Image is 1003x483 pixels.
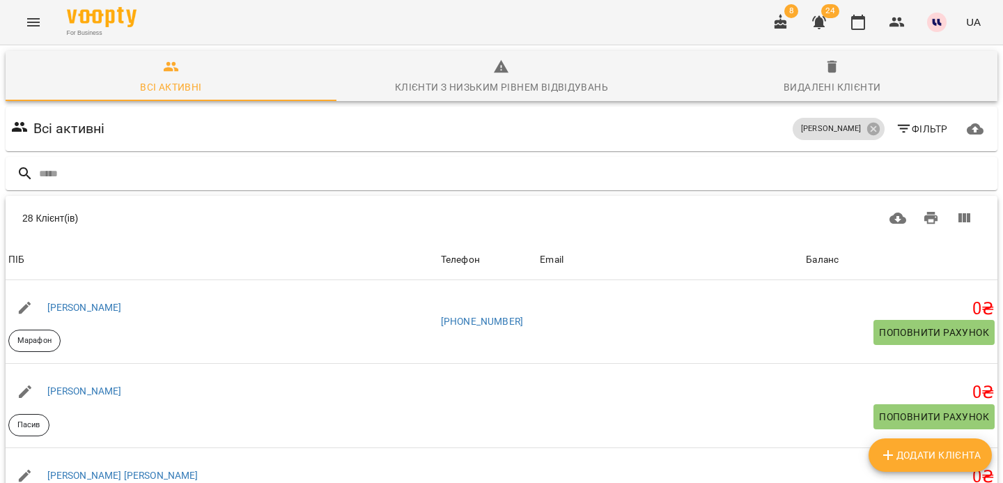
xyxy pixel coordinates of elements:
a: [PERSON_NAME] [47,385,122,397]
span: 24 [821,4,839,18]
button: Друк [915,201,948,235]
p: [PERSON_NAME] [801,123,861,135]
div: Клієнти з низьким рівнем відвідувань [395,79,608,95]
div: 28 Клієнт(ів) [22,211,480,225]
button: Завантажити CSV [881,201,915,235]
button: Додати клієнта [869,438,992,472]
span: 8 [784,4,798,18]
button: Menu [17,6,50,39]
div: Sort [8,252,24,268]
div: Пасив [8,414,49,436]
a: [PERSON_NAME] [47,302,122,313]
button: Вигляд колонок [947,201,981,235]
img: Voopty Logo [67,7,137,27]
div: Email [540,252,563,268]
span: UA [966,15,981,29]
div: Sort [441,252,480,268]
p: Марафон [17,335,52,347]
button: Фільтр [890,116,954,141]
div: Table Toolbar [6,196,997,240]
div: Всі активні [140,79,201,95]
div: [PERSON_NAME] [793,118,884,140]
div: ПІБ [8,252,24,268]
a: [PHONE_NUMBER] [441,316,523,327]
div: Марафон [8,330,61,352]
h6: Всі активні [33,118,105,139]
span: Поповнити рахунок [879,408,989,425]
h5: 0 ₴ [806,298,995,320]
div: Sort [540,252,563,268]
span: For Business [67,29,137,38]
a: [PERSON_NAME] [PERSON_NAME] [47,470,199,481]
span: Поповнити рахунок [879,324,989,341]
div: Телефон [441,252,480,268]
div: Баланс [806,252,839,268]
span: Фільтр [896,121,948,137]
span: Email [540,252,800,268]
span: Телефон [441,252,534,268]
span: ПІБ [8,252,435,268]
p: Пасив [17,420,40,431]
span: Додати клієнта [880,447,981,463]
span: Баланс [806,252,995,268]
div: Sort [806,252,839,268]
button: UA [961,9,986,35]
button: Поповнити рахунок [873,320,995,345]
img: 1255ca683a57242d3abe33992970777d.jpg [927,13,947,32]
button: Поповнити рахунок [873,404,995,429]
h5: 0 ₴ [806,382,995,404]
div: Видалені клієнти [784,79,880,95]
